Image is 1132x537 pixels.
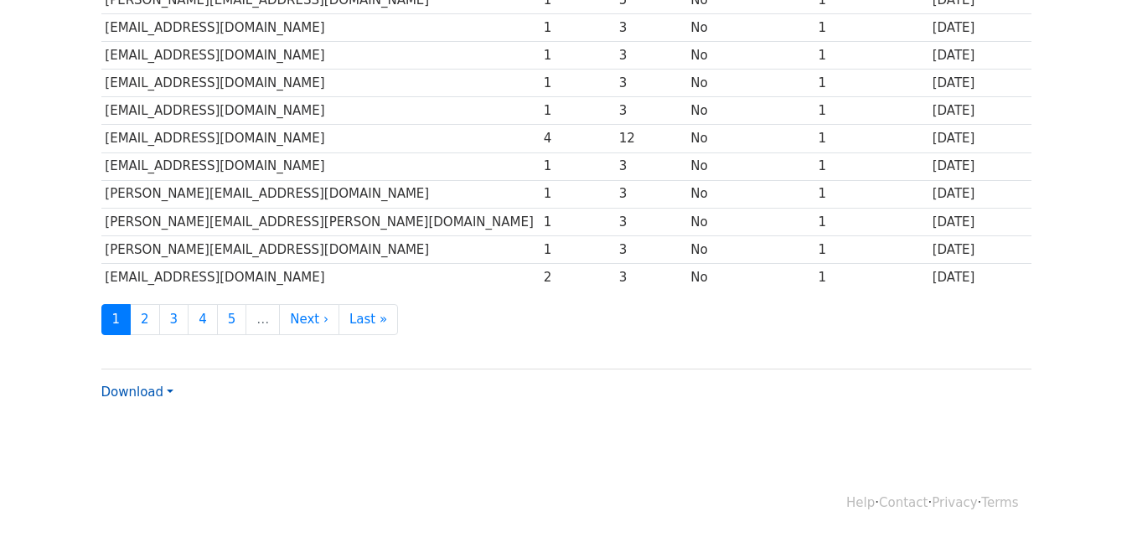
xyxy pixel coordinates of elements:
td: No [687,14,814,42]
td: 1 [540,235,615,263]
td: [DATE] [928,208,1031,235]
td: 3 [615,208,687,235]
td: No [687,263,814,291]
td: 3 [615,180,687,208]
td: 1 [814,235,928,263]
td: [EMAIL_ADDRESS][DOMAIN_NAME] [101,97,540,125]
td: [PERSON_NAME][EMAIL_ADDRESS][PERSON_NAME][DOMAIN_NAME] [101,208,540,235]
td: [DATE] [928,14,1031,42]
a: Contact [879,495,928,510]
a: 5 [217,304,247,335]
td: 1 [540,14,615,42]
td: [EMAIL_ADDRESS][DOMAIN_NAME] [101,125,540,152]
td: [EMAIL_ADDRESS][DOMAIN_NAME] [101,263,540,291]
td: [PERSON_NAME][EMAIL_ADDRESS][DOMAIN_NAME] [101,180,540,208]
td: 1 [814,42,928,70]
a: 1 [101,304,132,335]
td: [PERSON_NAME][EMAIL_ADDRESS][DOMAIN_NAME] [101,235,540,263]
td: [EMAIL_ADDRESS][DOMAIN_NAME] [101,42,540,70]
td: 1 [814,125,928,152]
a: Privacy [932,495,977,510]
td: [EMAIL_ADDRESS][DOMAIN_NAME] [101,70,540,97]
td: 1 [814,263,928,291]
td: 1 [814,152,928,180]
td: [DATE] [928,42,1031,70]
td: [DATE] [928,152,1031,180]
td: 1 [540,152,615,180]
td: No [687,152,814,180]
td: 1 [814,180,928,208]
td: 4 [540,125,615,152]
a: Terms [981,495,1018,510]
a: Last » [339,304,398,335]
td: 1 [540,208,615,235]
td: [DATE] [928,263,1031,291]
td: No [687,70,814,97]
td: 3 [615,70,687,97]
td: 1 [540,180,615,208]
td: 1 [814,97,928,125]
iframe: Chat Widget [1048,457,1132,537]
td: [DATE] [928,70,1031,97]
td: [DATE] [928,97,1031,125]
td: 3 [615,97,687,125]
td: 1 [540,42,615,70]
td: [EMAIL_ADDRESS][DOMAIN_NAME] [101,152,540,180]
td: 1 [540,70,615,97]
td: No [687,125,814,152]
td: No [687,180,814,208]
td: [DATE] [928,125,1031,152]
td: 1 [814,14,928,42]
td: [DATE] [928,180,1031,208]
td: 2 [540,263,615,291]
a: 3 [159,304,189,335]
td: No [687,208,814,235]
td: [DATE] [928,235,1031,263]
td: [EMAIL_ADDRESS][DOMAIN_NAME] [101,14,540,42]
td: 12 [615,125,687,152]
td: 3 [615,263,687,291]
td: 3 [615,42,687,70]
a: Download [101,385,173,400]
a: 2 [130,304,160,335]
a: Next › [279,304,339,335]
td: 3 [615,152,687,180]
td: 3 [615,235,687,263]
td: No [687,97,814,125]
td: 1 [814,208,928,235]
a: 4 [188,304,218,335]
td: No [687,235,814,263]
td: 1 [814,70,928,97]
td: 1 [540,97,615,125]
a: Help [846,495,875,510]
td: 3 [615,14,687,42]
td: No [687,42,814,70]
